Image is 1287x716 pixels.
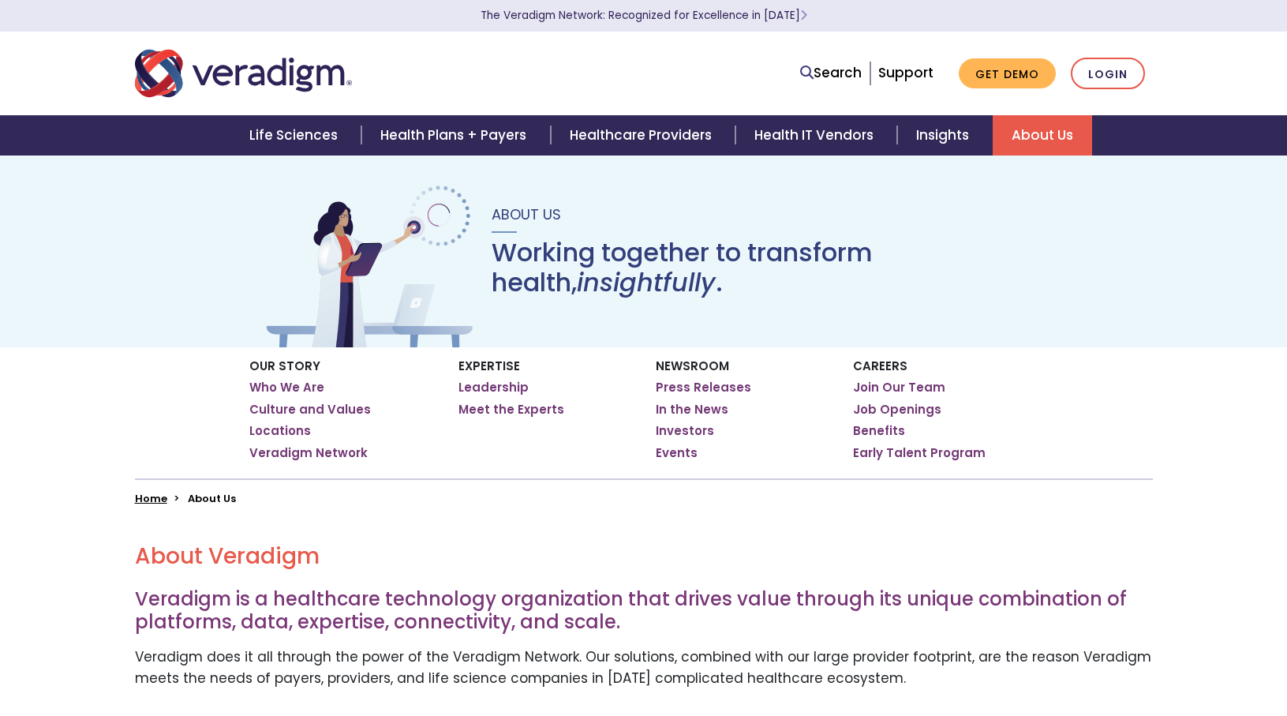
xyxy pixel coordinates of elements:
a: Who We Are [249,380,324,395]
a: Life Sciences [230,115,361,156]
a: Veradigm Network [249,445,368,461]
span: About Us [492,204,561,224]
a: Get Demo [959,58,1056,89]
a: About Us [993,115,1092,156]
a: Job Openings [853,402,941,418]
a: Support [878,63,933,82]
h3: Veradigm is a healthcare technology organization that drives value through its unique combination... [135,588,1153,634]
a: Login [1071,58,1145,90]
a: Early Talent Program [853,445,986,461]
a: Meet the Experts [458,402,564,418]
h2: About Veradigm [135,543,1153,570]
a: Insights [897,115,993,156]
a: Join Our Team [853,380,945,395]
a: Locations [249,423,311,439]
span: Learn More [800,8,807,23]
a: The Veradigm Network: Recognized for Excellence in [DATE]Learn More [481,8,807,23]
p: Veradigm does it all through the power of the Veradigm Network. Our solutions, combined with our ... [135,647,1153,689]
a: Health IT Vendors [735,115,897,156]
a: Healthcare Providers [551,115,735,156]
a: Events [656,445,698,461]
a: Search [800,62,862,84]
img: Veradigm logo [135,47,352,99]
a: Benefits [853,423,905,439]
a: Leadership [458,380,529,395]
a: In the News [656,402,728,418]
a: Press Releases [656,380,751,395]
h1: Working together to transform health, . [492,238,1025,298]
a: Home [135,491,167,506]
a: Investors [656,423,714,439]
a: Health Plans + Payers [361,115,550,156]
a: Culture and Values [249,402,371,418]
em: insightfully [577,264,716,300]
